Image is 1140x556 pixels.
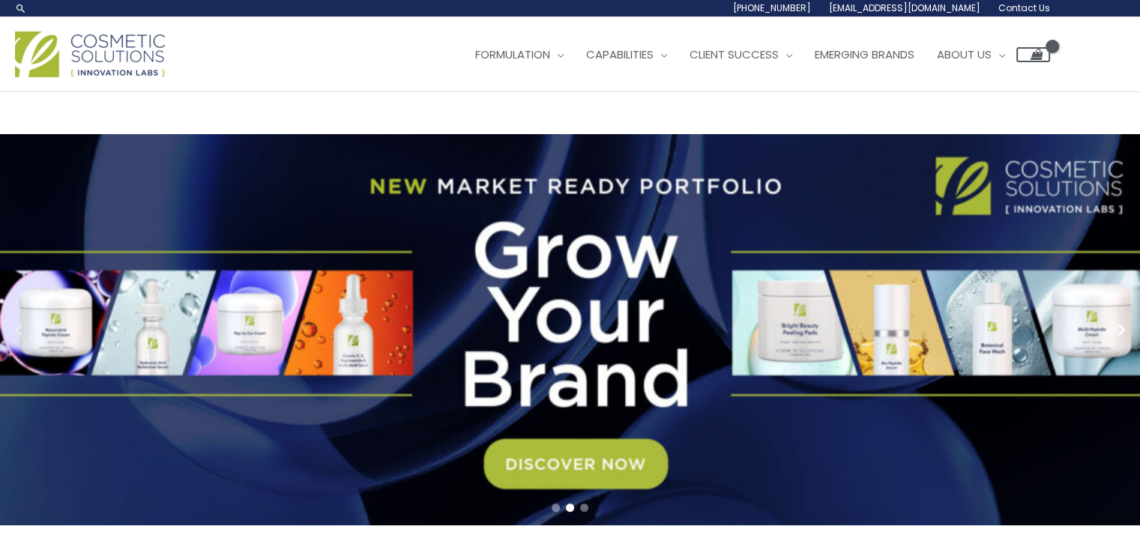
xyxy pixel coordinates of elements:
span: Go to slide 3 [580,504,588,512]
nav: Site Navigation [453,32,1050,77]
a: Formulation [464,32,575,77]
span: Formulation [475,46,550,62]
span: Emerging Brands [815,46,914,62]
span: Client Success [690,46,779,62]
a: About Us [926,32,1016,77]
a: Emerging Brands [803,32,926,77]
span: Capabilities [586,46,654,62]
button: Next slide [1110,318,1133,341]
span: Go to slide 1 [552,504,560,512]
a: Client Success [678,32,803,77]
span: Go to slide 2 [566,504,574,512]
span: Contact Us [998,1,1050,14]
a: Capabilities [575,32,678,77]
span: About Us [937,46,992,62]
a: View Shopping Cart, empty [1016,47,1050,62]
span: [EMAIL_ADDRESS][DOMAIN_NAME] [829,1,980,14]
a: Search icon link [15,2,27,14]
span: [PHONE_NUMBER] [733,1,811,14]
img: Cosmetic Solutions Logo [15,31,165,77]
button: Previous slide [7,318,30,341]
